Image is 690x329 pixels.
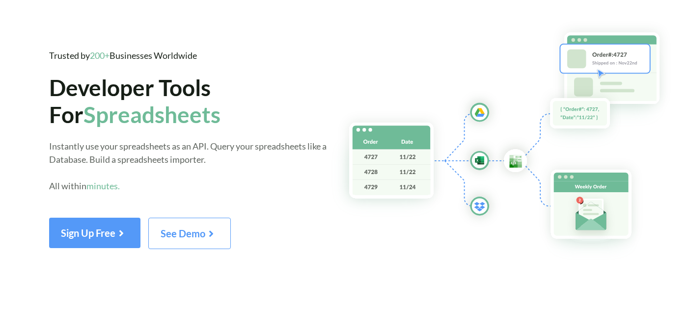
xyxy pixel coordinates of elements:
button: Sign Up Free [49,218,140,248]
span: Spreadsheets [83,101,221,128]
span: Developer Tools For [49,74,221,128]
span: Instantly use your spreadsheets as an API. Query your spreadsheets like a Database. Build a sprea... [49,141,327,191]
span: Sign Up Free [61,227,129,239]
img: Hero Spreadsheet Flow [331,20,690,261]
span: See Demo [161,228,219,239]
span: Trusted by Businesses Worldwide [49,50,197,61]
span: 200+ [90,50,110,61]
a: See Demo [148,231,231,239]
button: See Demo [148,218,231,249]
span: minutes. [86,180,120,191]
